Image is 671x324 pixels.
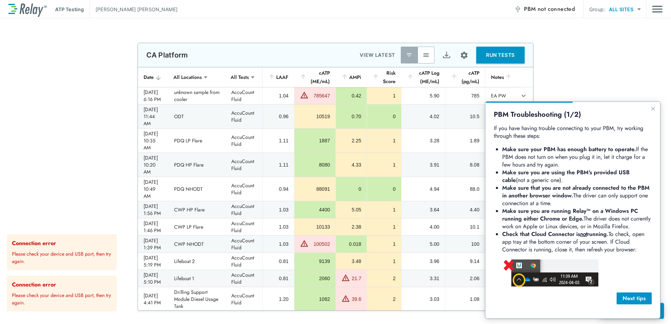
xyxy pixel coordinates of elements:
[168,104,226,128] td: ODT
[226,270,263,287] td: AccuCount Fluid
[407,275,439,282] div: 3.31
[407,69,439,86] div: cATP Log (ME/mL)
[268,185,288,193] div: 0.94
[518,90,530,102] button: expand row
[144,154,163,175] div: [DATE] 10:20 AM
[300,223,330,230] div: 10133
[407,161,439,168] div: 3.91
[451,69,479,86] div: cATP (pg/mL)
[144,203,163,217] div: [DATE] 1:56 PM
[373,258,396,265] div: 1
[116,278,121,284] button: close
[341,73,361,81] div: AMPi
[514,6,521,13] img: Offline Icon
[407,137,439,144] div: 3.28
[226,153,263,177] td: AccuCount Fluid
[226,287,263,311] td: AccuCount Fluid
[476,47,525,63] button: RUN TESTS
[144,220,163,234] div: [DATE] 1:46 PM
[268,241,288,248] div: 1.03
[407,185,439,193] div: 4.94
[144,106,163,127] div: [DATE] 11:44 AM
[268,223,288,230] div: 1.03
[168,87,226,104] td: unknown sample from cooler
[168,218,226,235] td: CWP LP Flare
[168,287,226,311] td: Drilling Support Module Diesel Usage Tank
[12,248,114,265] p: Please check your device and USB port, then try again.
[226,87,263,104] td: AccuCount Fluid
[406,52,413,59] img: Latest
[407,92,439,99] div: 5.90
[144,271,163,285] div: [DATE] 5:10 PM
[226,104,263,128] td: AccuCount Fluid
[300,296,330,303] div: 1082
[226,129,263,153] td: AccuCount Fluid
[168,129,226,153] td: PDQ LP Flare
[373,223,396,230] div: 1
[300,206,330,213] div: 4400
[407,206,439,213] div: 3.64
[144,237,163,251] div: [DATE] 1:39 PM
[168,153,226,177] td: PDQ HP Flare
[652,2,663,16] img: Drawer Icon
[451,241,479,248] div: 100
[146,51,188,59] p: CA Platform
[268,206,288,213] div: 1.03
[538,5,575,13] span: not connected
[8,2,47,17] img: LuminUltra Relay
[341,223,361,230] div: 2.38
[407,296,439,303] div: 3.03
[373,206,396,213] div: 1
[268,296,288,303] div: 1.20
[372,69,396,86] div: Risk Score
[300,185,330,193] div: 88091
[360,51,395,59] p: VIEW LATEST
[373,241,396,248] div: 1
[451,137,479,144] div: 1.89
[300,69,330,86] div: cATP (ME/mL)
[168,177,226,201] td: PDQ NHODT
[524,4,575,14] span: PBM
[451,275,479,282] div: 2.06
[373,161,396,168] div: 1
[95,6,178,13] p: [PERSON_NAME] [PERSON_NAME]
[491,73,512,81] div: Notes
[300,113,330,120] div: 10519
[373,275,396,282] div: 2
[268,161,288,168] div: 1.11
[168,201,226,218] td: CWP HP Flare
[12,281,56,289] strong: Connection error
[168,253,226,270] td: Lifeboat 2
[373,92,396,99] div: 1
[455,46,473,65] button: Site setup
[373,113,396,120] div: 0
[451,206,479,213] div: 4.40
[407,241,439,248] div: 5.00
[451,161,479,168] div: 8.08
[168,70,207,84] div: All Locations
[341,137,361,144] div: 2.25
[341,258,361,265] div: 3.48
[144,89,163,103] div: [DATE] 6:16 PM
[352,296,361,303] div: 39.6
[12,289,114,306] p: Please check your device and USB port, then try again.
[310,92,330,99] div: 785647
[226,177,263,201] td: AccuCount Fluid
[341,274,350,282] img: Warning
